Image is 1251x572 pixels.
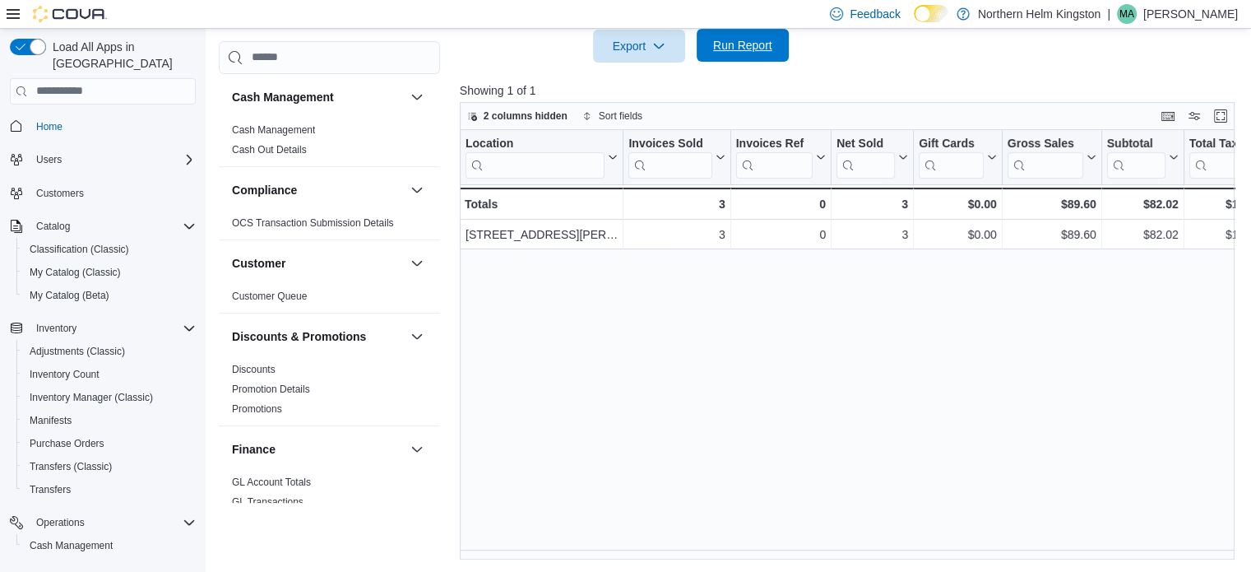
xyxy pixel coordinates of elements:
button: Invoices Ref [735,136,825,178]
button: Cash Management [232,89,404,105]
div: Discounts & Promotions [219,360,440,426]
div: Invoices Sold [628,136,711,178]
button: Compliance [407,180,427,200]
a: Cash Out Details [232,144,307,156]
a: My Catalog (Beta) [23,286,116,305]
div: 3 [836,225,908,244]
div: $0.00 [919,194,997,214]
span: Export [603,30,675,63]
p: Northern Helm Kingston [978,4,1100,24]
button: Subtotal [1107,136,1179,178]
a: Transfers (Classic) [23,457,118,477]
div: Subtotal [1107,136,1165,178]
button: Customer [407,253,427,273]
button: Manifests [16,409,202,432]
div: Total Tax [1189,136,1248,178]
button: Cash Management [407,87,427,107]
a: GL Account Totals [232,477,311,488]
div: Gift Cards [919,136,984,151]
a: My Catalog (Classic) [23,263,127,282]
a: Manifests [23,411,78,430]
h3: Customer [232,255,285,272]
img: Cova [33,6,107,22]
div: 0 [735,225,825,244]
div: Location [466,136,605,151]
button: Inventory [30,319,83,338]
p: Showing 1 of 1 [460,82,1243,99]
button: Users [30,150,68,170]
div: Gross Sales [1008,136,1083,178]
button: Discounts & Promotions [407,327,427,346]
button: Gross Sales [1008,136,1096,178]
span: Transfers (Classic) [23,457,196,477]
button: My Catalog (Classic) [16,261,202,284]
button: Catalog [3,215,202,238]
span: GL Account Totals [232,476,311,489]
div: $0.00 [919,225,997,244]
h3: Compliance [232,182,297,198]
div: $89.60 [1008,194,1096,214]
span: Inventory Manager (Classic) [23,388,196,407]
button: Cash Management [16,534,202,557]
button: Operations [3,511,202,534]
div: Customer [219,286,440,313]
span: Transfers [23,480,196,500]
div: Net Sold [836,136,895,151]
h3: Discounts & Promotions [232,328,366,345]
span: Users [30,150,196,170]
span: Inventory Count [23,365,196,384]
button: Home [3,114,202,138]
span: Transfers [30,483,71,496]
span: Customers [36,187,84,200]
button: Inventory Count [16,363,202,386]
a: Promotions [232,403,282,415]
span: Customers [30,183,196,203]
button: Customers [3,181,202,205]
button: Net Sold [836,136,908,178]
a: Discounts [232,364,276,375]
button: Users [3,148,202,171]
button: Gift Cards [919,136,997,178]
a: Customer Queue [232,291,307,302]
span: Load All Apps in [GEOGRAPHIC_DATA] [46,39,196,72]
span: Cash Management [23,536,196,556]
span: Catalog [36,220,70,233]
span: Home [36,120,63,133]
button: Discounts & Promotions [232,328,404,345]
button: My Catalog (Beta) [16,284,202,307]
a: GL Transactions [232,496,303,508]
span: Cash Management [232,123,315,137]
button: Run Report [697,29,789,62]
a: Customers [30,184,90,203]
button: Keyboard shortcuts [1158,106,1178,126]
button: Purchase Orders [16,432,202,455]
button: Transfers (Classic) [16,455,202,478]
div: $89.60 [1008,225,1096,244]
div: Totals [465,194,618,214]
span: Transfers (Classic) [30,460,112,473]
p: | [1107,4,1110,24]
span: My Catalog (Beta) [30,289,109,302]
input: Dark Mode [914,5,948,22]
a: Inventory Count [23,365,106,384]
span: My Catalog (Beta) [23,286,196,305]
h3: Finance [232,441,276,458]
span: Purchase Orders [30,437,104,450]
div: Mike Allan [1117,4,1137,24]
button: Classification (Classic) [16,238,202,261]
div: 3 [628,225,725,244]
span: Purchase Orders [23,434,196,453]
a: Classification (Classic) [23,239,136,259]
span: Feedback [850,6,900,22]
span: MA [1119,4,1134,24]
div: Compliance [219,213,440,239]
button: Finance [407,439,427,459]
span: Cash Management [30,539,113,552]
span: Manifests [30,414,72,427]
button: Transfers [16,478,202,501]
button: Compliance [232,182,404,198]
div: Gift Card Sales [919,136,984,178]
div: $82.02 [1107,225,1179,244]
div: [STREET_ADDRESS][PERSON_NAME] - [GEOGRAPHIC_DATA] [466,225,618,244]
div: $82.02 [1107,194,1179,214]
